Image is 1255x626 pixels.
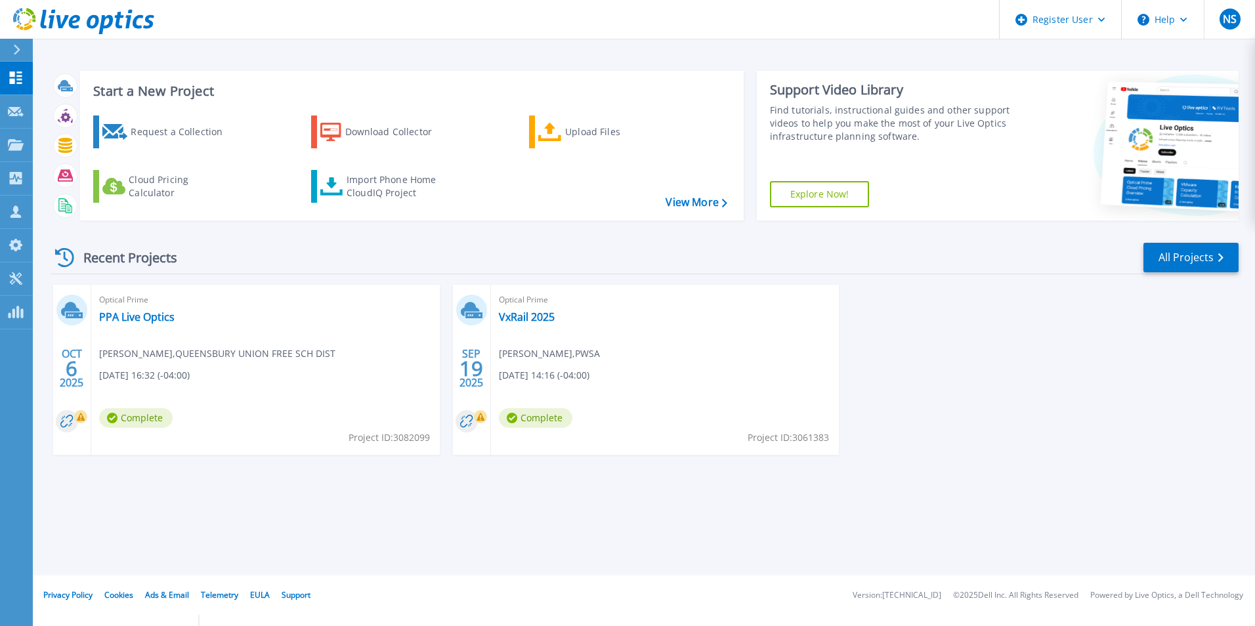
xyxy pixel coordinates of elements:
span: 19 [459,363,483,374]
span: [DATE] 14:16 (-04:00) [499,368,589,383]
li: © 2025 Dell Inc. All Rights Reserved [953,591,1078,600]
span: 6 [66,363,77,374]
span: Complete [99,408,173,428]
div: SEP 2025 [459,344,484,392]
span: Project ID: 3082099 [349,430,430,445]
div: OCT 2025 [59,344,84,392]
a: EULA [250,589,270,600]
div: Request a Collection [131,119,236,145]
a: VxRail 2025 [499,310,555,323]
a: Explore Now! [770,181,870,207]
div: Cloud Pricing Calculator [129,173,234,199]
a: Telemetry [201,589,238,600]
span: Project ID: 3061383 [748,430,829,445]
a: View More [666,196,727,209]
span: [DATE] 16:32 (-04:00) [99,368,190,383]
div: Find tutorials, instructional guides and other support videos to help you make the most of your L... [770,104,1015,143]
a: Upload Files [529,115,675,148]
div: Support Video Library [770,81,1015,98]
li: Powered by Live Optics, a Dell Technology [1090,591,1243,600]
a: Download Collector [311,115,457,148]
a: Request a Collection [93,115,240,148]
span: Complete [499,408,572,428]
div: Download Collector [345,119,450,145]
span: [PERSON_NAME] , PWSA [499,346,600,361]
span: Optical Prime [499,293,832,307]
span: NS [1223,14,1237,24]
li: Version: [TECHNICAL_ID] [853,591,941,600]
a: Cloud Pricing Calculator [93,170,240,203]
div: Recent Projects [51,241,195,274]
a: All Projects [1143,243,1239,272]
span: [PERSON_NAME] , QUEENSBURY UNION FREE SCH DIST [99,346,335,361]
h3: Start a New Project [93,84,727,98]
a: Support [282,589,310,600]
a: Ads & Email [145,589,189,600]
a: Privacy Policy [43,589,93,600]
span: Optical Prime [99,293,432,307]
a: PPA Live Optics [99,310,175,323]
div: Import Phone Home CloudIQ Project [347,173,449,199]
a: Cookies [104,589,133,600]
div: Upload Files [565,119,670,145]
